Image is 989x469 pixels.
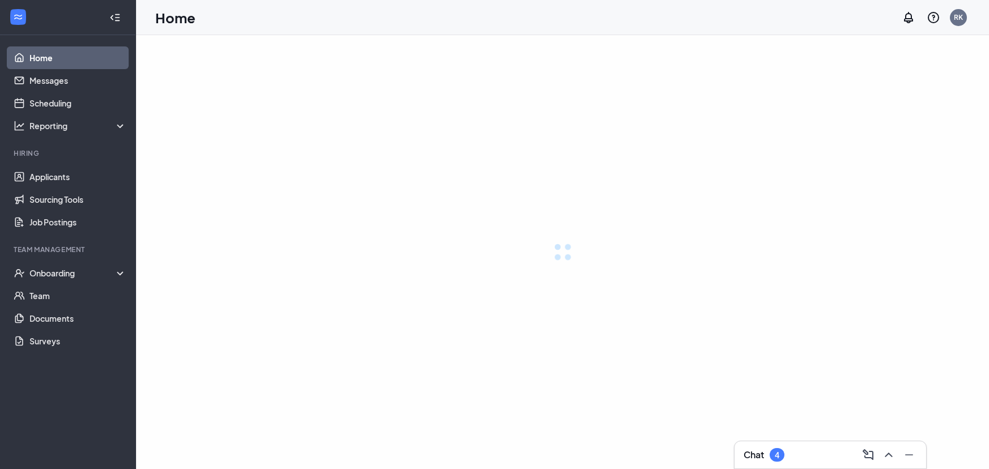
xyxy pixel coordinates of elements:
button: Minimize [899,446,917,464]
svg: QuestionInfo [927,11,940,24]
h3: Chat [744,449,764,461]
a: Documents [29,307,126,330]
svg: ChevronUp [882,448,895,462]
svg: Analysis [14,120,25,131]
div: Team Management [14,245,124,254]
button: ChevronUp [878,446,897,464]
svg: ComposeMessage [861,448,875,462]
a: Job Postings [29,211,126,233]
h1: Home [155,8,196,27]
svg: Notifications [902,11,915,24]
a: Home [29,46,126,69]
button: ComposeMessage [858,446,876,464]
a: Applicants [29,165,126,188]
div: Reporting [29,120,127,131]
div: Hiring [14,148,124,158]
svg: WorkstreamLogo [12,11,24,23]
svg: Collapse [109,12,121,23]
a: Surveys [29,330,126,352]
a: Team [29,284,126,307]
div: RK [954,12,963,22]
a: Scheduling [29,92,126,114]
div: 4 [775,450,779,460]
svg: UserCheck [14,267,25,279]
a: Sourcing Tools [29,188,126,211]
a: Messages [29,69,126,92]
svg: Minimize [902,448,916,462]
div: Onboarding [29,267,127,279]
